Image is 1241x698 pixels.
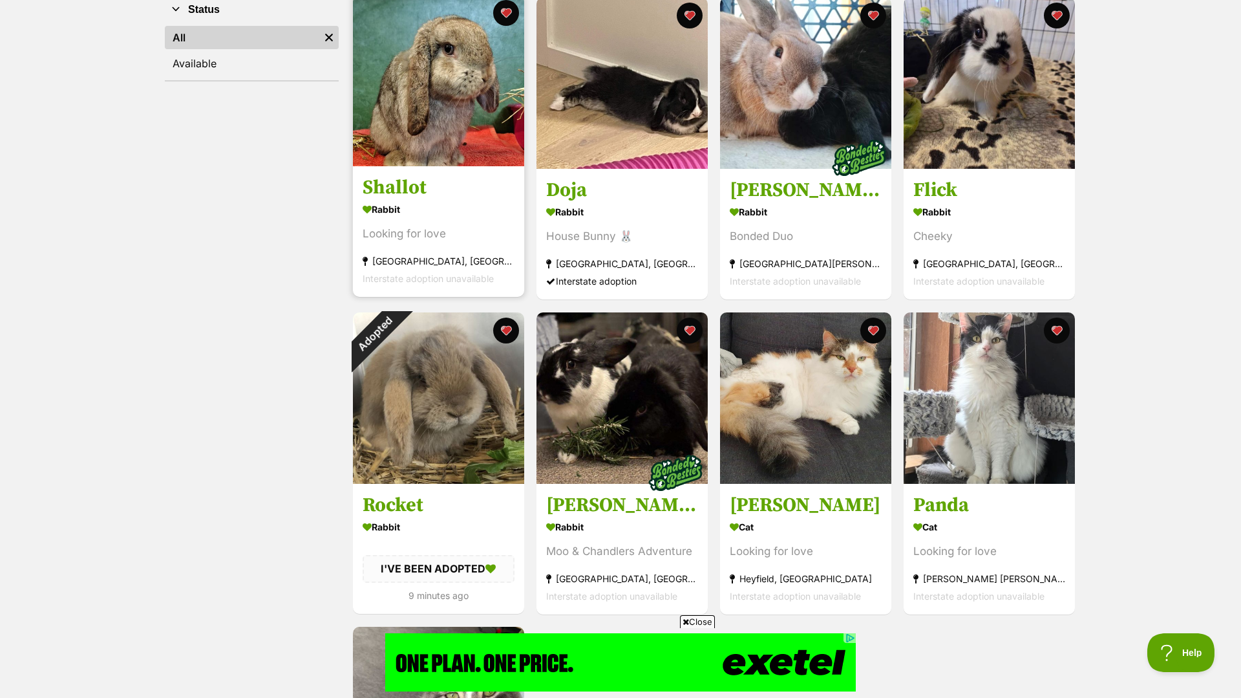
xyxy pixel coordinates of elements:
div: 9 minutes ago [363,586,514,604]
div: I'VE BEEN ADOPTED [363,555,514,582]
span: Interstate adoption unavailable [913,591,1045,602]
div: Cheeky [913,228,1065,246]
div: Heyfield, [GEOGRAPHIC_DATA] [730,570,882,587]
a: [PERSON_NAME] & [PERSON_NAME] Destiny Rabbit Bonded Duo [GEOGRAPHIC_DATA][PERSON_NAME], [GEOGRAPH... [720,169,891,300]
iframe: Advertisement [385,633,856,692]
div: Rabbit [546,518,698,536]
div: Bonded Duo [730,228,882,246]
div: Looking for love [913,543,1065,560]
button: favourite [1044,318,1070,344]
h3: [PERSON_NAME] [730,493,882,518]
span: Interstate adoption unavailable [730,276,861,287]
a: Shallot Rabbit Looking for love [GEOGRAPHIC_DATA], [GEOGRAPHIC_DATA] Interstate adoption unavaila... [353,166,524,298]
div: Looking for love [363,226,514,243]
div: Looking for love [730,543,882,560]
img: Rocket [353,312,524,484]
h3: Shallot [363,176,514,201]
a: Available [165,52,339,75]
h3: Doja [546,179,698,203]
div: [GEOGRAPHIC_DATA], [GEOGRAPHIC_DATA] [546,570,698,587]
div: House Bunny 🐰 [546,228,698,246]
div: [GEOGRAPHIC_DATA][PERSON_NAME], [GEOGRAPHIC_DATA] [730,256,882,273]
div: Cat [730,518,882,536]
div: [GEOGRAPHIC_DATA], [GEOGRAPHIC_DATA] [546,256,698,273]
button: favourite [860,318,886,344]
div: Adopted [336,296,413,373]
button: favourite [677,318,703,344]
iframe: Help Scout Beacon - Open [1147,633,1215,672]
img: Panda [904,312,1075,484]
div: Rabbit [363,201,514,219]
div: Rabbit [730,203,882,222]
h3: [PERSON_NAME] & [PERSON_NAME] Destiny [730,179,882,203]
button: favourite [1044,3,1070,28]
div: [PERSON_NAME] [PERSON_NAME], [GEOGRAPHIC_DATA] [913,570,1065,587]
span: Interstate adoption unavailable [363,274,494,285]
div: Interstate adoption [546,273,698,290]
h3: Flick [913,179,1065,203]
img: bonded besties [827,126,891,191]
button: Status [165,1,339,18]
a: All [165,26,319,49]
div: Moo & Chandlers Adventure [546,543,698,560]
span: Interstate adoption unavailable [546,591,677,602]
a: Flick Rabbit Cheeky [GEOGRAPHIC_DATA], [GEOGRAPHIC_DATA] Interstate adoption unavailable favourite [904,169,1075,300]
div: Rabbit [363,518,514,536]
div: [GEOGRAPHIC_DATA], [GEOGRAPHIC_DATA] [363,253,514,270]
img: Chandler / Moo [536,312,708,484]
h3: Rocket [363,493,514,518]
a: Rocket Rabbit I'VE BEEN ADOPTED 9 minutes ago favourite [353,483,524,613]
div: [GEOGRAPHIC_DATA], [GEOGRAPHIC_DATA] [913,256,1065,273]
div: Cat [913,518,1065,536]
span: Close [680,615,715,628]
div: Status [165,23,339,80]
a: Adopted [353,474,524,486]
span: Interstate adoption unavailable [913,276,1045,287]
button: favourite [677,3,703,28]
div: Rabbit [913,203,1065,222]
button: favourite [493,318,519,344]
h3: [PERSON_NAME] / Moo [546,493,698,518]
button: favourite [860,3,886,28]
img: bonded besties [643,441,708,505]
img: Molly [720,312,891,484]
span: Interstate adoption unavailable [730,591,861,602]
a: Remove filter [319,26,339,49]
a: [PERSON_NAME] Cat Looking for love Heyfield, [GEOGRAPHIC_DATA] Interstate adoption unavailable fa... [720,483,891,615]
a: Doja Rabbit House Bunny 🐰 [GEOGRAPHIC_DATA], [GEOGRAPHIC_DATA] Interstate adoption favourite [536,169,708,300]
h3: Panda [913,493,1065,518]
a: Panda Cat Looking for love [PERSON_NAME] [PERSON_NAME], [GEOGRAPHIC_DATA] Interstate adoption una... [904,483,1075,615]
a: [PERSON_NAME] / Moo Rabbit Moo & Chandlers Adventure [GEOGRAPHIC_DATA], [GEOGRAPHIC_DATA] Interst... [536,483,708,615]
div: Rabbit [546,203,698,222]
